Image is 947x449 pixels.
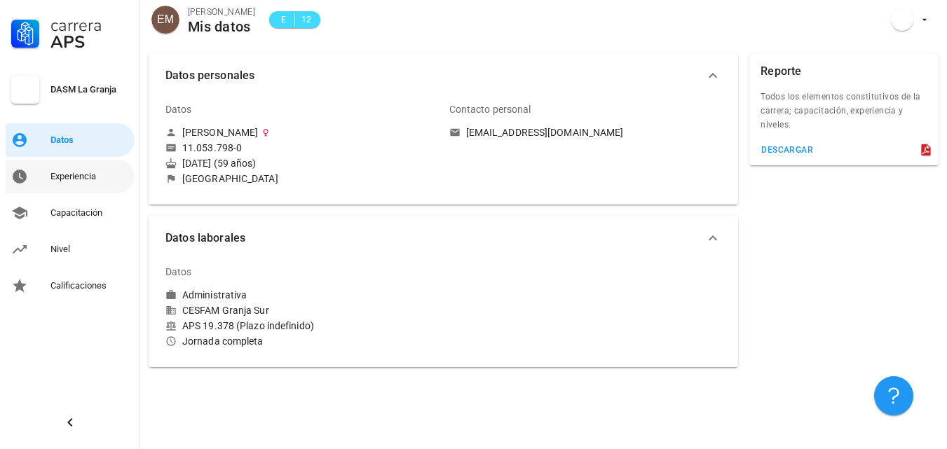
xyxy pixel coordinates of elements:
button: Datos laborales [149,216,738,261]
div: avatar [151,6,179,34]
div: avatar [891,8,913,31]
div: CESFAM Granja Sur [165,304,438,317]
div: [GEOGRAPHIC_DATA] [182,172,278,185]
div: Nivel [50,244,129,255]
span: E [278,13,289,27]
div: Datos [50,134,129,146]
button: Datos personales [149,53,738,98]
span: Datos laborales [165,228,704,248]
div: 11.053.798-0 [182,141,242,154]
div: [DATE] (59 años) [165,157,438,170]
span: 12 [301,13,312,27]
div: Todos los elementos constitutivos de la carrera; capacitación, experiencia y niveles. [749,90,939,140]
div: Capacitación [50,207,129,219]
div: Administrativa [182,289,247,301]
div: Datos [165,255,192,289]
div: APS [50,34,129,50]
div: [PERSON_NAME] [188,5,255,19]
div: Calificaciones [50,280,129,291]
div: descargar [761,145,813,155]
span: EM [157,6,174,34]
a: Capacitación [6,196,135,230]
div: Datos [165,92,192,126]
div: [PERSON_NAME] [182,126,258,139]
div: [EMAIL_ADDRESS][DOMAIN_NAME] [466,126,624,139]
a: Experiencia [6,160,135,193]
button: descargar [755,140,819,160]
div: Contacto personal [449,92,531,126]
span: Datos personales [165,66,704,85]
div: Jornada completa [165,335,438,347]
div: Carrera [50,17,129,34]
div: Mis datos [188,19,255,34]
a: [EMAIL_ADDRESS][DOMAIN_NAME] [449,126,722,139]
div: Experiencia [50,171,129,182]
div: DASM La Granja [50,84,129,95]
a: Nivel [6,233,135,266]
a: Calificaciones [6,269,135,303]
a: Datos [6,123,135,157]
div: APS 19.378 (Plazo indefinido) [165,319,438,332]
div: Reporte [761,53,801,90]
